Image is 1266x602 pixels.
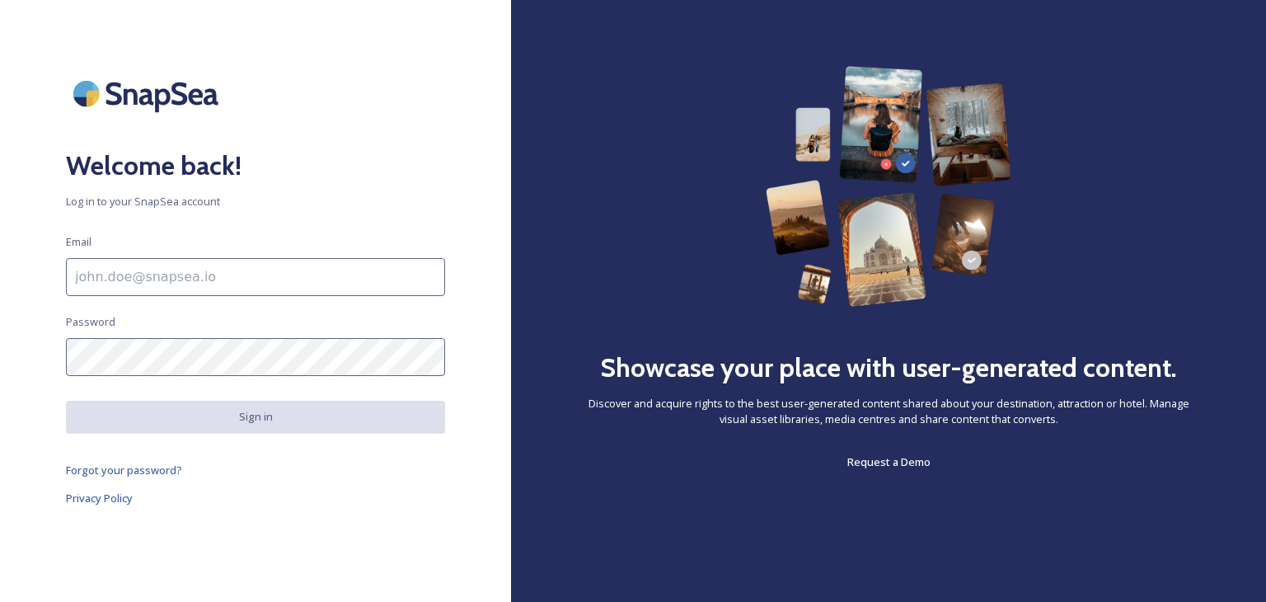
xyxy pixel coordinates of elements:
span: Password [66,314,115,330]
span: Email [66,234,91,250]
span: Privacy Policy [66,491,133,506]
span: Discover and acquire rights to the best user-generated content shared about your destination, att... [577,396,1200,427]
span: Forgot your password? [66,463,182,477]
img: SnapSea Logo [66,66,231,121]
span: Request a Demo [847,454,931,469]
h2: Welcome back! [66,146,445,186]
h2: Showcase your place with user-generated content. [600,348,1177,388]
input: john.doe@snapsea.io [66,258,445,296]
a: Request a Demo [847,452,931,472]
button: Sign in [66,401,445,433]
a: Forgot your password? [66,460,445,480]
img: 63b42ca75bacad526042e722_Group%20154-p-800.png [766,66,1011,307]
a: Privacy Policy [66,488,445,508]
span: Log in to your SnapSea account [66,194,445,209]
